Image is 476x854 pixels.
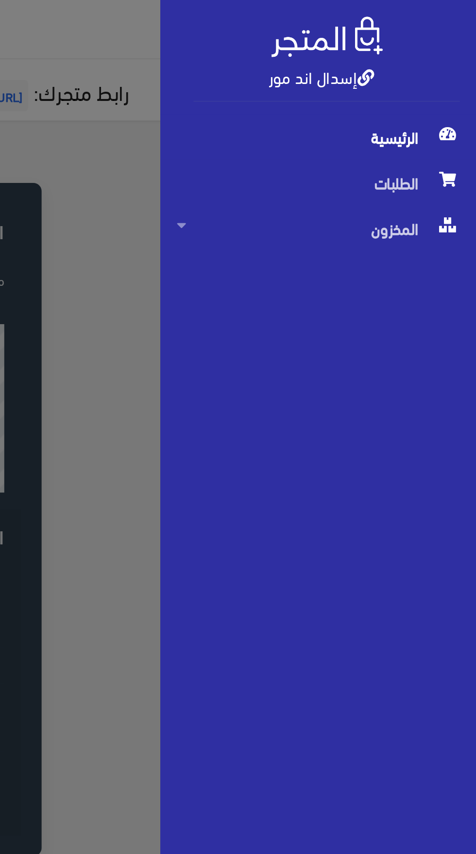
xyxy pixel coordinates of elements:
[336,75,468,96] span: الطلبات
[328,96,476,117] a: المخزون
[380,8,432,27] img: .
[379,29,428,43] a: إسدال اند مور
[336,96,468,117] span: المخزون
[328,53,476,75] a: الرئيسية
[336,53,468,75] span: الرئيسية
[328,75,476,96] a: الطلبات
